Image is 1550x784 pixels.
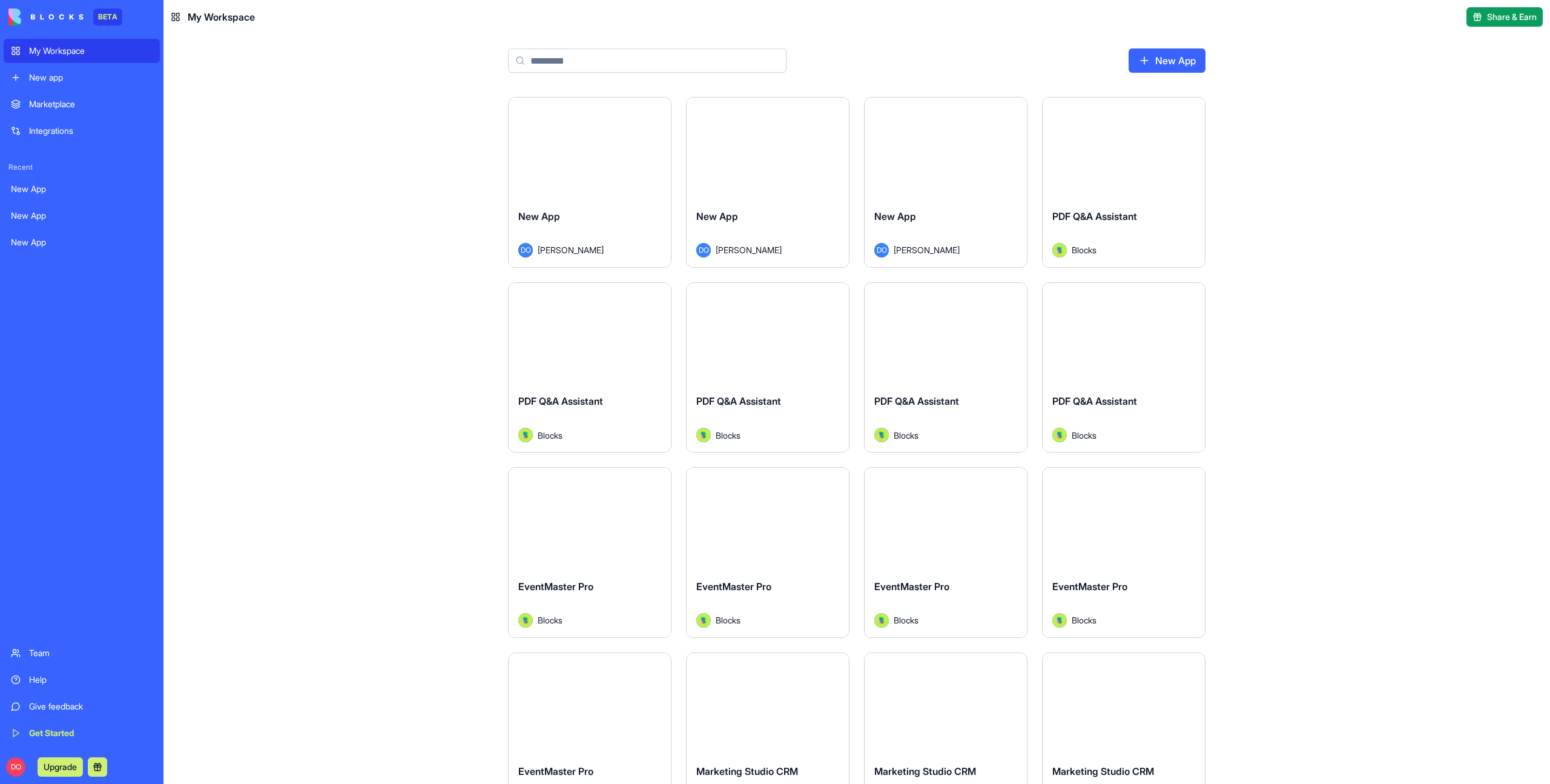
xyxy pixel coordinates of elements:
span: New App [874,210,916,222]
span: PDF Q&A Assistant [874,395,959,407]
a: My Workspace [4,39,160,63]
span: Blocks [894,429,918,442]
span: Marketing Studio CRM [696,765,798,777]
div: Give feedback [29,700,153,713]
span: EventMaster Pro [518,580,593,593]
a: PDF Q&A AssistantAvatarBlocks [1042,97,1205,268]
div: New App [11,236,153,248]
a: Get Started [4,721,160,745]
span: Blocks [1072,429,1097,442]
span: Blocks [538,429,562,442]
img: logo [8,8,84,25]
span: Blocks [894,614,918,626]
img: Avatar [696,428,711,442]
span: [PERSON_NAME] [538,244,604,256]
span: Recent [4,162,160,172]
span: EventMaster Pro [518,765,593,777]
img: Avatar [696,613,711,628]
span: Blocks [716,429,740,442]
a: Marketplace [4,92,160,116]
span: PDF Q&A Assistant [696,395,781,407]
div: Get Started [29,727,153,739]
img: Avatar [1052,428,1067,442]
span: EventMaster Pro [1052,580,1127,593]
a: New AppDO[PERSON_NAME] [508,97,671,268]
a: New App [4,230,160,254]
a: PDF Q&A AssistantAvatarBlocks [686,282,849,453]
a: EventMaster ProAvatarBlocks [686,467,849,638]
span: Blocks [1072,614,1097,626]
a: EventMaster ProAvatarBlocks [864,467,1027,638]
div: New App [11,210,153,222]
a: PDF Q&A AssistantAvatarBlocks [508,282,671,453]
a: BETA [8,8,122,25]
span: EventMaster Pro [874,580,949,593]
span: My Workspace [188,10,255,24]
span: Blocks [1072,244,1097,256]
div: Integrations [29,125,153,137]
span: New App [696,210,738,222]
a: PDF Q&A AssistantAvatarBlocks [864,282,1027,453]
span: Marketing Studio CRM [1052,765,1154,777]
a: Team [4,641,160,665]
span: Marketing Studio CRM [874,765,976,777]
span: New App [518,210,560,222]
img: Avatar [1052,613,1067,628]
span: DO [696,243,711,257]
a: New AppDO[PERSON_NAME] [686,97,849,268]
a: New AppDO[PERSON_NAME] [864,97,1027,268]
a: New App [4,204,160,228]
a: EventMaster ProAvatarBlocks [508,467,671,638]
span: DO [6,757,25,777]
a: New App [1129,48,1205,73]
span: DO [874,243,889,257]
span: Blocks [716,614,740,626]
div: Marketplace [29,98,153,110]
a: Give feedback [4,694,160,719]
div: New App [11,183,153,195]
div: New app [29,71,153,84]
span: DO [518,243,533,257]
a: Help [4,668,160,692]
a: Upgrade [38,760,83,772]
span: [PERSON_NAME] [716,244,782,256]
div: Team [29,647,153,659]
a: New App [4,177,160,201]
button: Upgrade [38,757,83,777]
a: PDF Q&A AssistantAvatarBlocks [1042,282,1205,453]
span: [PERSON_NAME] [894,244,960,256]
div: Help [29,674,153,686]
div: My Workspace [29,45,153,57]
img: Avatar [1052,243,1067,257]
span: Share & Earn [1487,11,1537,23]
img: Avatar [518,613,533,628]
a: EventMaster ProAvatarBlocks [1042,467,1205,638]
button: Share & Earn [1466,7,1543,27]
span: Blocks [538,614,562,626]
img: Avatar [518,428,533,442]
span: PDF Q&A Assistant [1052,395,1137,407]
span: PDF Q&A Assistant [518,395,603,407]
div: BETA [93,8,122,25]
img: Avatar [874,613,889,628]
span: EventMaster Pro [696,580,771,593]
a: New app [4,65,160,90]
a: Integrations [4,119,160,143]
img: Avatar [874,428,889,442]
span: PDF Q&A Assistant [1052,210,1137,222]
